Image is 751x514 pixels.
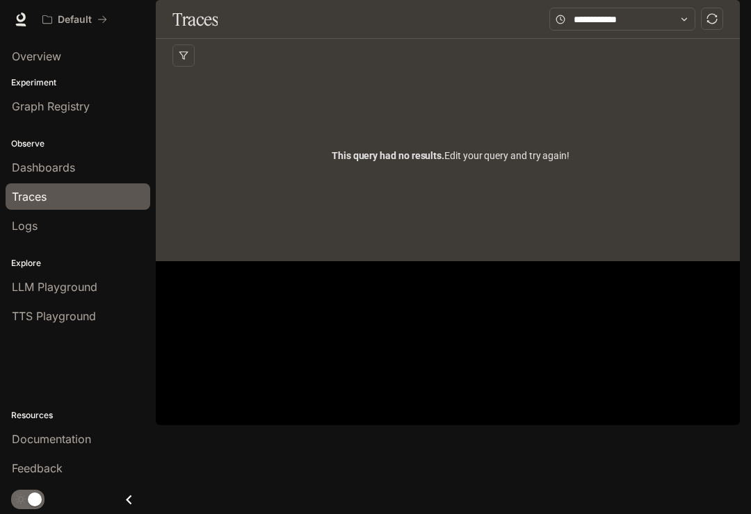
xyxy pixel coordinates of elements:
p: Default [58,14,92,26]
button: All workspaces [36,6,113,33]
span: Edit your query and try again! [332,148,570,163]
span: This query had no results. [332,150,444,161]
span: sync [706,13,718,24]
h1: Traces [172,6,218,33]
